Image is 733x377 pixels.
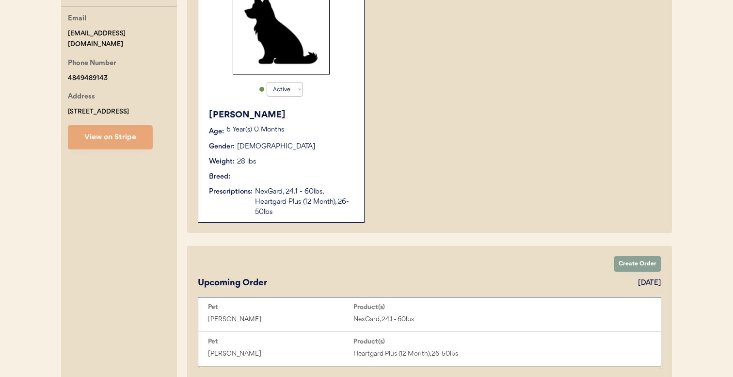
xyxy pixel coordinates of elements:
[353,303,499,311] div: Product(s)
[68,13,86,25] div: Email
[208,338,353,345] div: Pet
[209,172,230,182] div: Breed:
[68,106,129,117] div: [STREET_ADDRESS]
[237,142,315,152] div: [DEMOGRAPHIC_DATA]
[68,73,108,84] div: 4849489143
[208,303,353,311] div: Pet
[614,256,661,272] button: Create Order
[353,314,499,325] div: NexGard, 24.1 - 60lbs
[208,314,353,325] div: [PERSON_NAME]
[209,187,253,197] div: Prescriptions:
[68,125,153,149] button: View on Stripe
[353,338,499,345] div: Product(s)
[255,187,354,217] div: NexGard, 24.1 - 60lbs, Heartgard Plus (12 Month), 26-50lbs
[209,109,354,122] div: [PERSON_NAME]
[68,91,95,103] div: Address
[237,157,256,167] div: 28 lbs
[208,348,353,360] div: [PERSON_NAME]
[68,28,177,50] div: [EMAIL_ADDRESS][DOMAIN_NAME]
[198,277,267,290] div: Upcoming Order
[353,348,499,360] div: Heartgard Plus (12 Month), 26-50lbs
[209,157,235,167] div: Weight:
[209,142,235,152] div: Gender:
[209,127,224,137] div: Age:
[638,278,661,288] div: [DATE]
[68,58,116,70] div: Phone Number
[226,127,354,133] p: 6 Year(s) 0 Months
